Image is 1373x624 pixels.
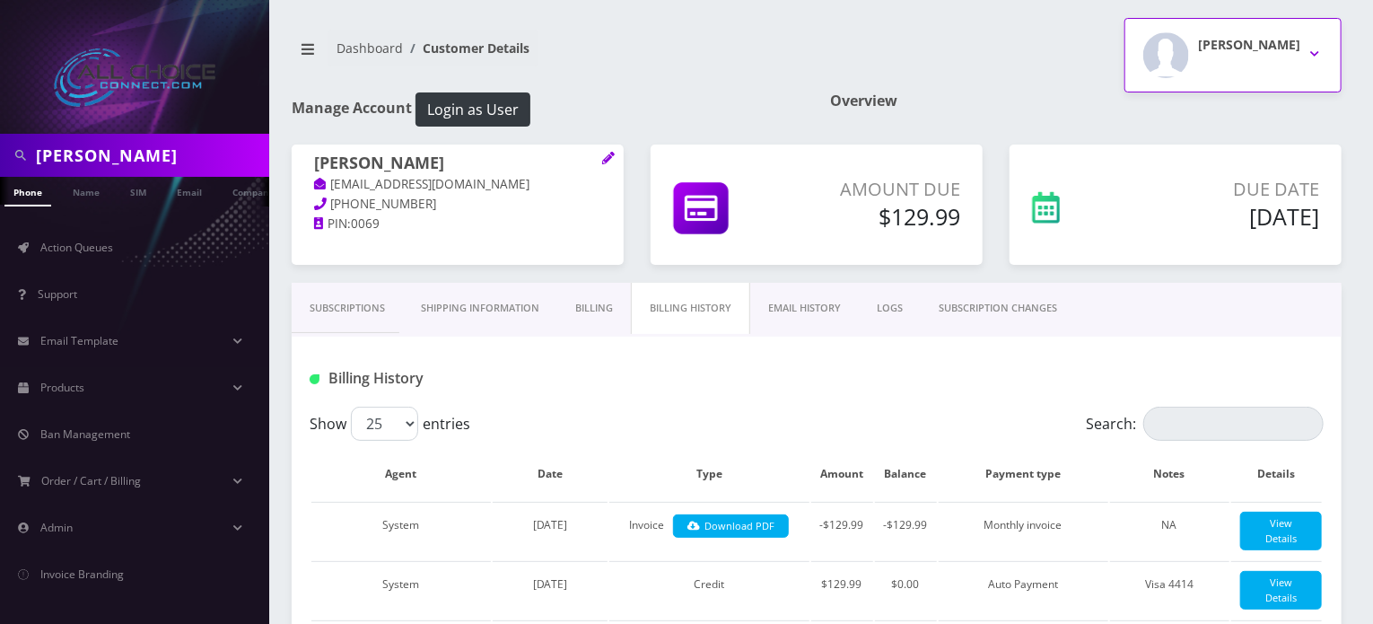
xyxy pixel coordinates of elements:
[311,561,491,619] td: System
[223,177,284,205] a: Company
[40,333,118,348] span: Email Template
[403,283,557,334] a: Shipping Information
[38,286,77,302] span: Support
[533,576,568,592] span: [DATE]
[1137,176,1319,203] p: Due Date
[557,283,631,334] a: Billing
[412,98,530,118] a: Login as User
[939,502,1108,559] td: Monthly invoice
[1231,448,1322,500] th: Details
[1124,18,1342,92] button: [PERSON_NAME]
[1240,571,1322,610] a: View Details
[1086,407,1324,441] label: Search:
[811,502,873,559] td: -$129.99
[40,520,73,535] span: Admin
[314,215,351,233] a: PIN:
[750,283,859,334] a: EMAIL HISTORY
[875,448,937,500] th: Balance
[42,473,142,488] span: Order / Cart / Billing
[609,502,809,559] td: Invoice
[403,39,529,57] li: Customer Details
[673,514,789,539] a: Download PDF
[811,561,873,619] td: $129.99
[939,448,1108,500] th: Payment type
[40,426,130,442] span: Ban Management
[1110,448,1229,500] th: Notes
[875,561,937,619] td: $0.00
[64,177,109,205] a: Name
[311,448,491,500] th: Agent
[1143,407,1324,441] input: Search:
[830,92,1342,110] h1: Overview
[609,448,809,500] th: Type
[331,196,437,212] span: [PHONE_NUMBER]
[811,448,873,500] th: Amount
[337,40,403,57] a: Dashboard
[314,176,530,194] a: [EMAIL_ADDRESS][DOMAIN_NAME]
[54,48,215,107] img: All Choice Connect
[804,176,960,203] p: Amount Due
[4,177,51,207] a: Phone
[1110,561,1229,619] td: Visa 4414
[121,177,155,205] a: SIM
[40,240,113,255] span: Action Queues
[351,407,418,441] select: Showentries
[168,177,211,205] a: Email
[292,92,803,127] h1: Manage Account
[921,283,1075,334] a: SUBSCRIPTION CHANGES
[351,215,380,232] span: 0069
[1240,512,1322,550] a: View Details
[40,567,124,582] span: Invoice Branding
[859,283,921,334] a: LOGS
[609,561,809,619] td: Credit
[939,561,1108,619] td: Auto Payment
[292,30,803,81] nav: breadcrumb
[1137,203,1319,230] h5: [DATE]
[292,283,403,334] a: Subscriptions
[310,407,470,441] label: Show entries
[314,154,601,175] h1: [PERSON_NAME]
[36,138,265,172] input: Search in Company
[493,448,608,500] th: Date
[875,502,937,559] td: -$129.99
[311,502,491,559] td: System
[40,380,84,395] span: Products
[415,92,530,127] button: Login as User
[533,517,568,532] span: [DATE]
[1198,38,1300,53] h2: [PERSON_NAME]
[1110,502,1229,559] td: NA
[310,370,630,387] h1: Billing History
[631,283,750,334] a: Billing History
[804,203,960,230] h5: $129.99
